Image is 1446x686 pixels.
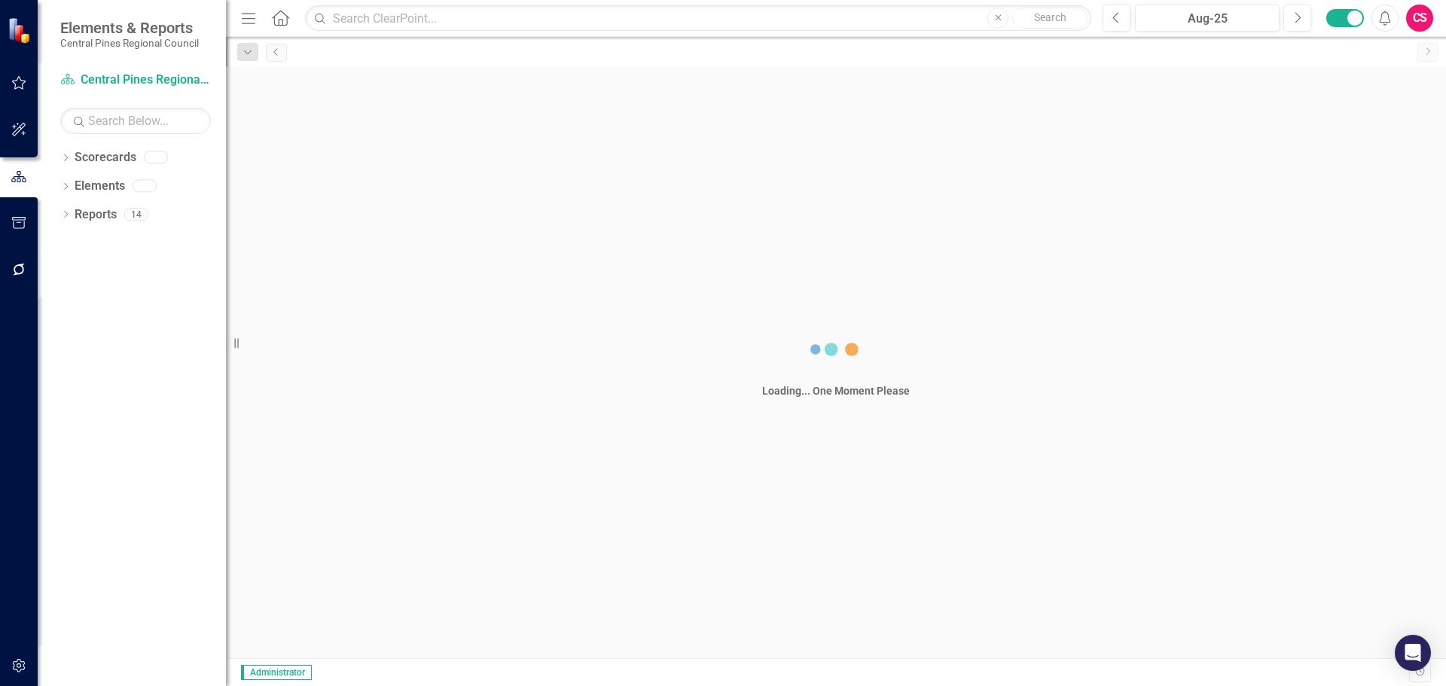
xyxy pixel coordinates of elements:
[60,37,199,49] small: Central Pines Regional Council
[124,208,148,221] div: 14
[60,72,211,89] a: Central Pines Regional Council Strategic Plan
[1395,635,1431,671] div: Open Intercom Messenger
[75,178,125,195] a: Elements
[1406,5,1433,32] button: CS
[8,17,34,43] img: ClearPoint Strategy
[60,19,199,37] span: Elements & Reports
[1012,8,1088,29] button: Search
[1140,10,1274,28] div: Aug-25
[75,206,117,224] a: Reports
[305,5,1091,32] input: Search ClearPoint...
[60,108,211,134] input: Search Below...
[1034,11,1066,23] span: Search
[762,383,910,398] div: Loading... One Moment Please
[75,149,136,166] a: Scorecards
[1135,5,1280,32] button: Aug-25
[241,665,312,680] span: Administrator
